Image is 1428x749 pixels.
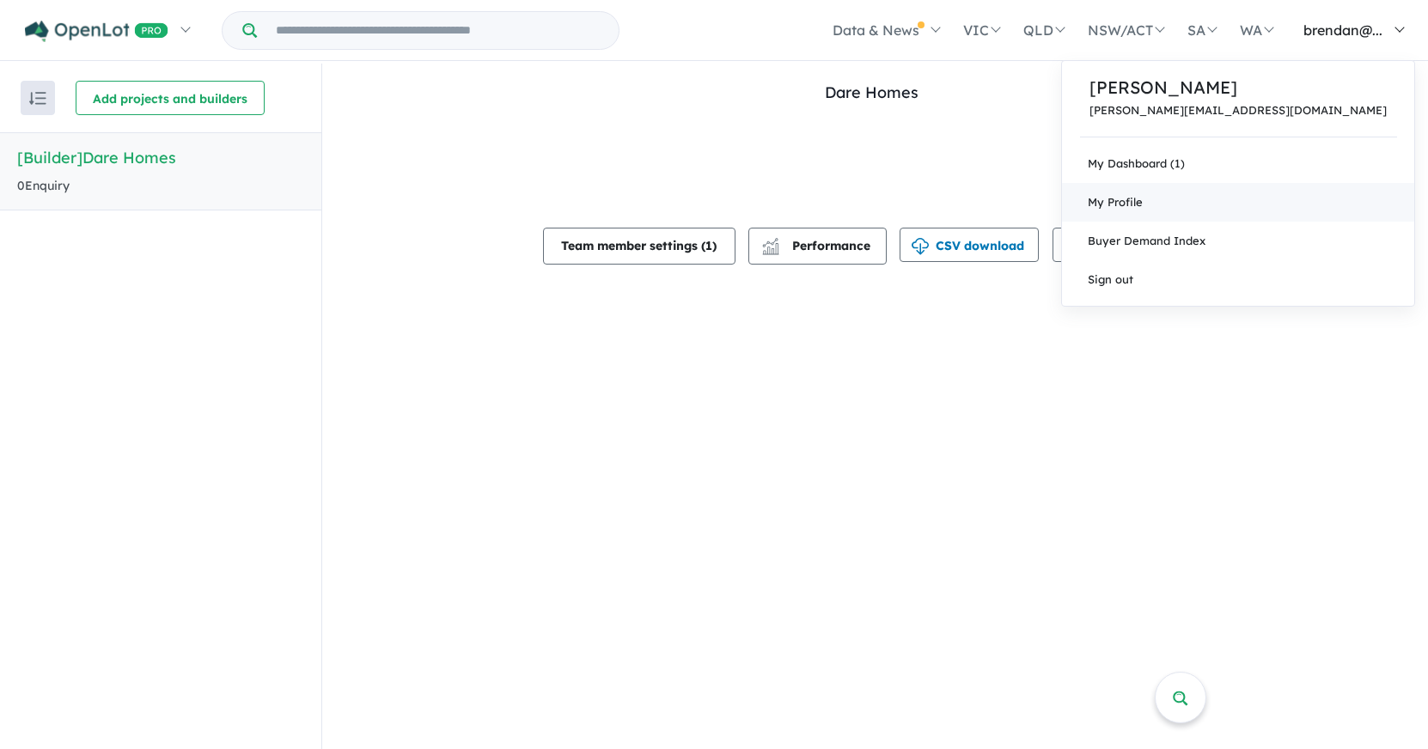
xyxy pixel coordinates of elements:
[1062,222,1414,260] a: Buyer Demand Index
[912,238,929,255] img: download icon
[29,92,46,105] img: sort.svg
[1062,144,1414,183] a: My Dashboard (1)
[900,228,1039,262] button: CSV download
[17,146,304,169] h5: [Builder] Dare Homes
[762,238,778,247] img: line-chart.svg
[1089,104,1387,117] a: [PERSON_NAME][EMAIL_ADDRESS][DOMAIN_NAME]
[762,243,779,254] img: bar-chart.svg
[76,81,265,115] button: Add projects and builders
[1303,21,1382,39] span: brendan@...
[1089,75,1387,100] a: [PERSON_NAME]
[825,82,918,102] a: Dare Homes
[25,21,168,42] img: Openlot PRO Logo White
[543,228,735,265] button: Team member settings (1)
[1088,195,1143,209] span: My Profile
[260,12,615,49] input: Try estate name, suburb, builder or developer
[1062,260,1414,299] a: Sign out
[1062,183,1414,222] a: My Profile
[748,228,887,265] button: Performance
[1053,228,1208,262] button: All enquiries (0)
[17,176,70,197] div: 0 Enquir y
[765,238,870,253] span: Performance
[705,238,712,253] span: 1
